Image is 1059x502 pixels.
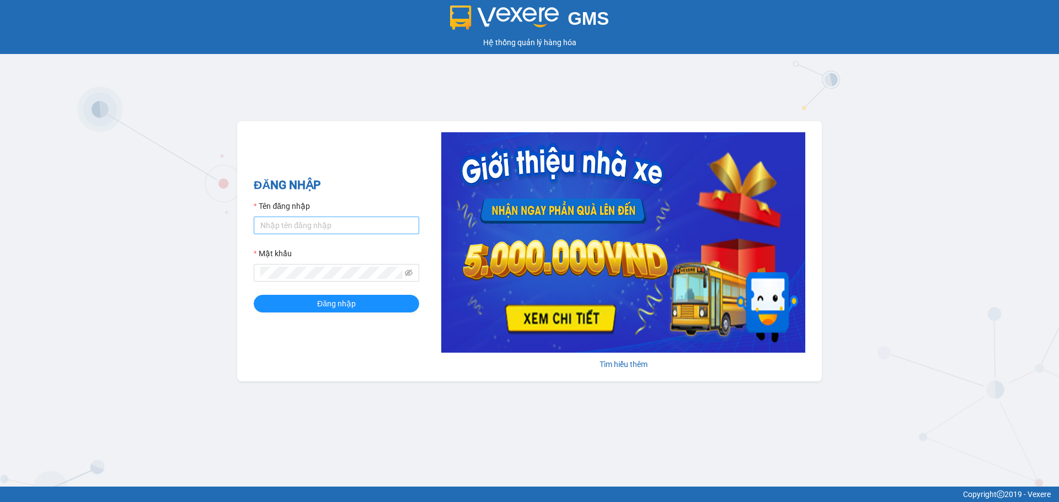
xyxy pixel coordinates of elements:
a: GMS [450,17,609,25]
div: Tìm hiểu thêm [441,358,805,370]
label: Tên đăng nhập [254,200,310,212]
button: Đăng nhập [254,295,419,312]
img: logo 2 [450,6,559,30]
label: Mật khẩu [254,247,292,260]
span: GMS [568,8,609,29]
img: banner-0 [441,132,805,353]
div: Hệ thống quản lý hàng hóa [3,36,1056,48]
input: Mật khẩu [260,267,403,279]
span: eye-invisible [405,269,413,277]
span: copyright [997,490,1004,498]
input: Tên đăng nhập [254,217,419,234]
div: Copyright 2019 - Vexere [8,488,1051,500]
h2: ĐĂNG NHẬP [254,176,419,195]
span: Đăng nhập [317,298,356,310]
